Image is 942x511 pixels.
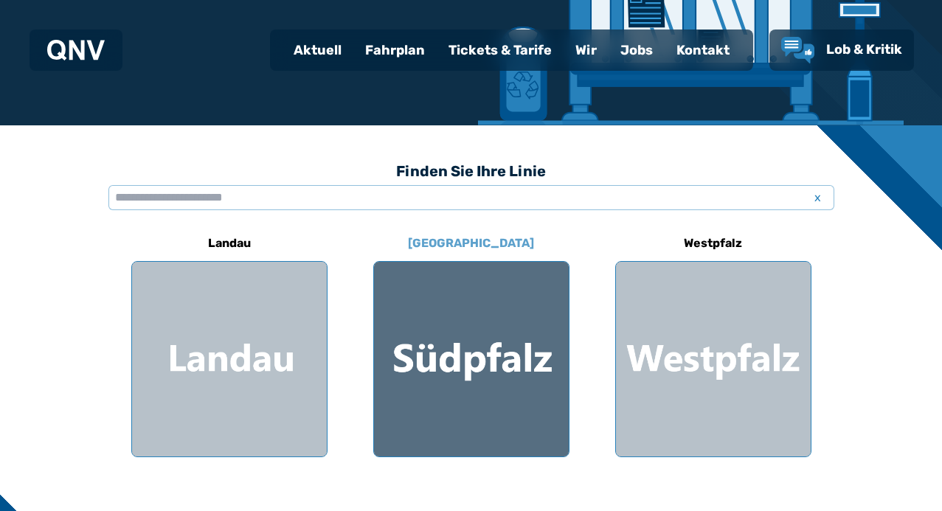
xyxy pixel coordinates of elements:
[678,232,748,255] h6: Westpfalz
[808,189,828,206] span: x
[353,31,437,69] a: Fahrplan
[373,226,569,457] a: [GEOGRAPHIC_DATA] Region Südpfalz
[665,31,741,69] a: Kontakt
[615,226,811,457] a: Westpfalz Region Westpfalz
[826,41,902,58] span: Lob & Kritik
[437,31,564,69] a: Tickets & Tarife
[781,37,902,63] a: Lob & Kritik
[564,31,609,69] a: Wir
[609,31,665,69] a: Jobs
[202,232,257,255] h6: Landau
[47,40,105,60] img: QNV Logo
[402,232,540,255] h6: [GEOGRAPHIC_DATA]
[282,31,353,69] a: Aktuell
[47,35,105,65] a: QNV Logo
[131,226,328,457] a: Landau Region Landau
[108,155,834,187] h3: Finden Sie Ihre Linie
